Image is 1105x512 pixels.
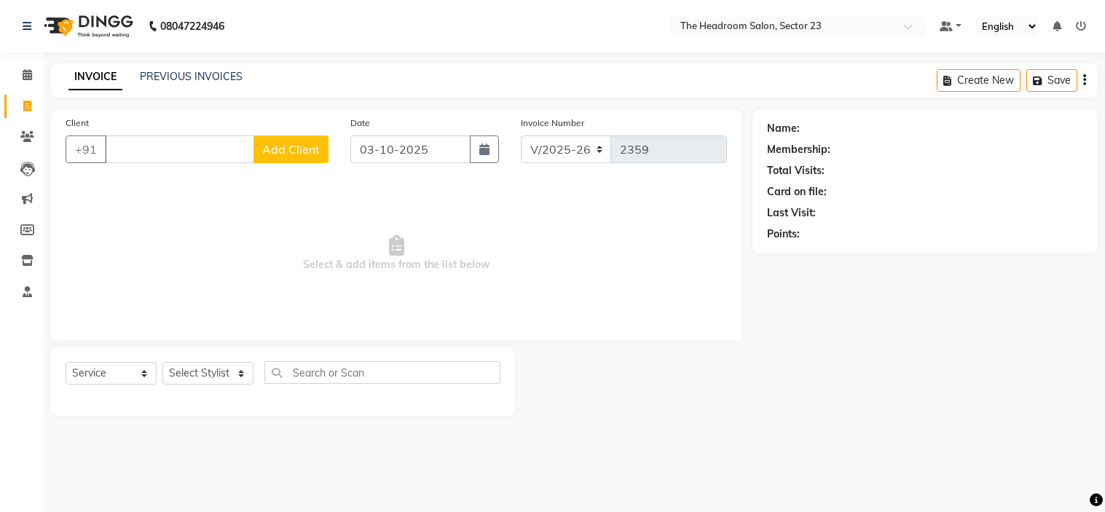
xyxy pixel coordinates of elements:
label: Date [350,117,370,130]
input: Search by Name/Mobile/Email/Code [105,135,254,163]
button: Create New [937,69,1021,92]
div: Name: [767,121,800,136]
input: Search or Scan [264,361,500,384]
a: INVOICE [68,64,122,90]
div: Points: [767,227,800,242]
span: Add Client [262,142,320,157]
span: Select & add items from the list below [66,181,727,326]
button: Save [1026,69,1077,92]
button: Add Client [253,135,329,163]
div: Membership: [767,142,830,157]
div: Total Visits: [767,163,825,178]
label: Invoice Number [521,117,584,130]
div: Last Visit: [767,205,816,221]
a: PREVIOUS INVOICES [140,70,243,83]
b: 08047224946 [160,6,224,47]
img: logo [37,6,137,47]
label: Client [66,117,89,130]
div: Card on file: [767,184,827,200]
button: +91 [66,135,106,163]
